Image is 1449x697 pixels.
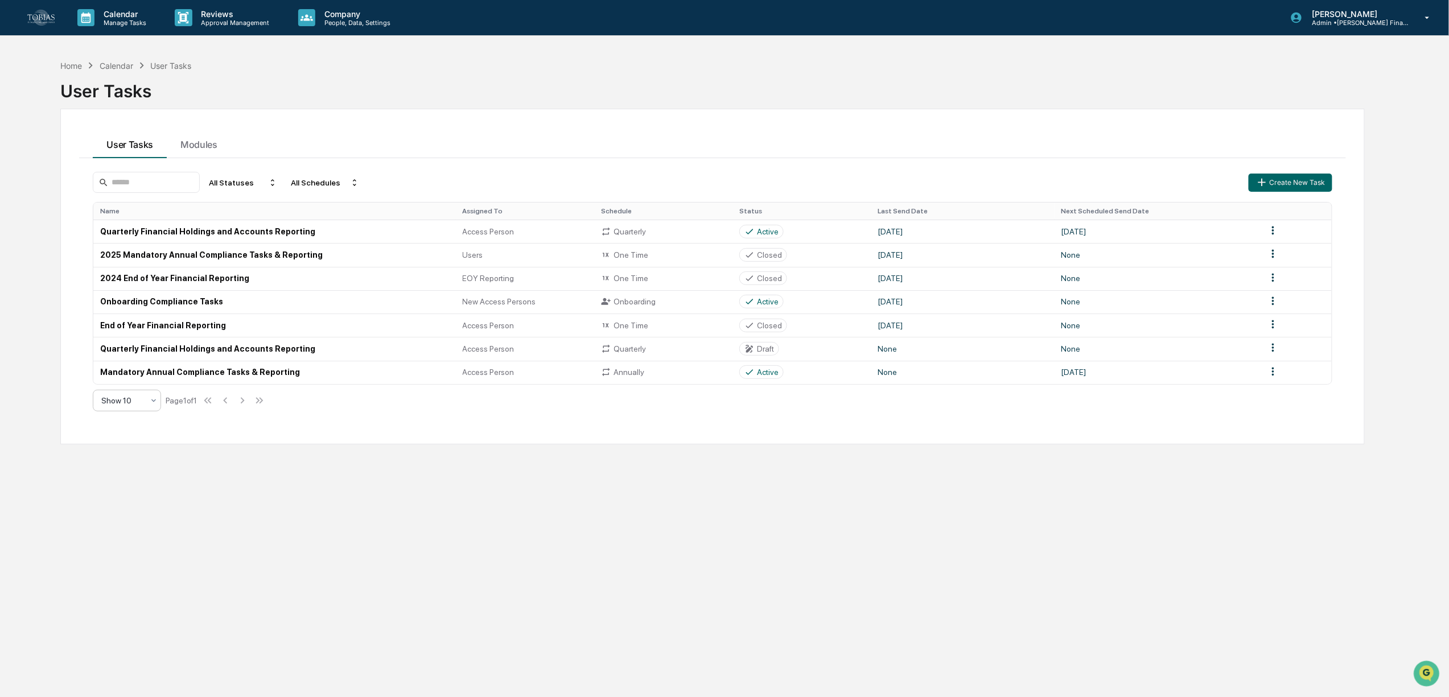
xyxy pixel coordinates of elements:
span: EOY Reporting [463,274,514,283]
div: Quarterly [601,344,726,354]
div: Draft [757,344,774,353]
p: Company [315,9,396,19]
p: People, Data, Settings [315,19,396,27]
a: 🖐️Preclearance [7,139,78,160]
a: 🔎Data Lookup [7,161,76,182]
span: Access Person [463,344,514,353]
p: Reviews [192,9,275,19]
td: [DATE] [871,314,1055,337]
div: We're available if you need us! [39,99,144,108]
div: Page 1 of 1 [166,396,197,405]
td: None [1055,243,1260,266]
th: Schedule [594,203,732,220]
div: Closed [757,321,782,330]
button: Create New Task [1249,174,1332,192]
td: [DATE] [871,267,1055,290]
span: New Access Persons [463,297,536,306]
td: None [1055,267,1260,290]
div: All Schedules [286,174,364,192]
th: Last Send Date [871,203,1055,220]
p: Calendar [94,9,152,19]
p: Admin • [PERSON_NAME] Financial Advisors [1303,19,1409,27]
div: Onboarding [601,296,726,307]
span: Access Person [463,227,514,236]
div: Closed [757,250,782,259]
div: Active [757,297,779,306]
div: 🗄️ [83,145,92,154]
span: Access Person [463,368,514,377]
div: Home [60,61,82,71]
div: Start new chat [39,88,187,99]
span: Access Person [463,321,514,330]
div: User Tasks [150,61,191,71]
div: Quarterly [601,226,726,237]
a: Powered byPylon [80,193,138,202]
td: None [871,337,1055,360]
td: Quarterly Financial Holdings and Accounts Reporting [93,337,455,360]
div: User Tasks [60,72,1364,101]
p: Manage Tasks [94,19,152,27]
td: None [1055,290,1260,314]
td: 2025 Mandatory Annual Compliance Tasks & Reporting [93,243,455,266]
div: 🔎 [11,167,20,176]
div: Annually [601,367,726,377]
img: logo [27,10,55,25]
td: End of Year Financial Reporting [93,314,455,337]
button: Modules [167,127,231,158]
button: User Tasks [93,127,167,158]
iframe: Open customer support [1413,659,1443,690]
div: Closed [757,274,782,283]
img: 1746055101610-c473b297-6a78-478c-a979-82029cc54cd1 [11,88,32,108]
a: 🗄️Attestations [78,139,146,160]
span: Pylon [113,193,138,202]
div: 🖐️ [11,145,20,154]
th: Assigned To [456,203,594,220]
div: All Statuses [204,174,282,192]
p: [PERSON_NAME] [1303,9,1409,19]
td: [DATE] [871,290,1055,314]
span: Preclearance [23,144,73,155]
p: Approval Management [192,19,275,27]
td: Onboarding Compliance Tasks [93,290,455,314]
td: None [1055,337,1260,360]
td: [DATE] [1055,361,1260,384]
p: How can we help? [11,24,207,43]
span: Users [463,250,483,259]
div: Active [757,227,779,236]
td: Quarterly Financial Holdings and Accounts Reporting [93,220,455,243]
div: One Time [601,250,726,260]
div: Active [757,368,779,377]
div: One Time [601,320,726,331]
td: None [1055,314,1260,337]
td: [DATE] [1055,220,1260,243]
div: Calendar [100,61,133,71]
th: Status [732,203,871,220]
td: [DATE] [871,243,1055,266]
th: Next Scheduled Send Date [1055,203,1260,220]
span: Attestations [94,144,141,155]
td: 2024 End of Year Financial Reporting [93,267,455,290]
th: Name [93,203,455,220]
td: None [871,361,1055,384]
td: Mandatory Annual Compliance Tasks & Reporting [93,361,455,384]
td: [DATE] [871,220,1055,243]
span: Data Lookup [23,166,72,177]
button: Start new chat [194,91,207,105]
div: One Time [601,273,726,283]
